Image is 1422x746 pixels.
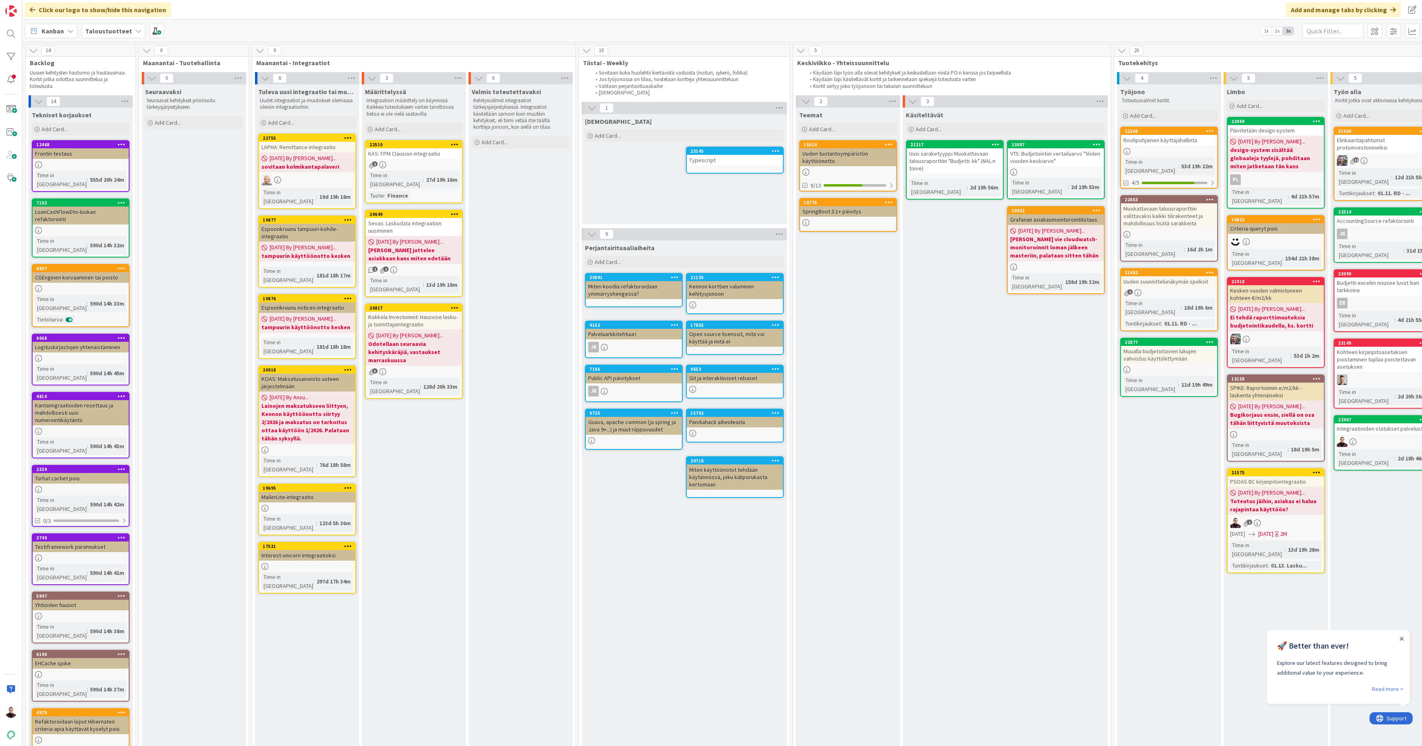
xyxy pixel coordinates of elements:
[686,273,784,314] a: 21135Kennon korttien valuminen kehitysjonoon
[1228,236,1324,247] div: MH
[1354,157,1359,163] span: 11
[586,321,682,339] div: 4152Palveluarkkitehtuuri
[262,338,313,356] div: Time in [GEOGRAPHIC_DATA]
[800,148,896,166] div: Uuden tuotantoympäristön käyttöönotto
[1121,276,1217,287] div: Uuden suunnittelunäkymän speksit
[35,295,87,312] div: Time in [GEOGRAPHIC_DATA]
[262,252,353,260] b: tampuurin käyttöönotto kesken
[690,366,783,372] div: 9653
[259,295,355,302] div: 19876
[262,188,316,206] div: Time in [GEOGRAPHIC_DATA]
[366,304,462,312] div: 20817
[368,276,423,294] div: Time in [GEOGRAPHIC_DATA]
[259,224,355,242] div: Espoonkruunu tampuuri-kohde-integraatio
[36,142,129,147] div: 12468
[1121,269,1217,287] div: 21682Uuden suunnittelunäkymän speksit
[32,198,130,257] a: 7103LoanCashFlowDto-luokan refaktorointiTime in [GEOGRAPHIC_DATA]:590d 14h 32m
[804,200,896,205] div: 10776
[687,274,783,281] div: 21135
[259,175,355,185] div: NG
[259,142,355,152] div: LAPHA: Remittance integraatio
[87,241,88,250] span: :
[1227,277,1325,368] a: 21918Kesken vuoden valmistuneen kohteen €/m2/kk[DATE] By [PERSON_NAME]...Ei tehdä raporttimuutoks...
[1125,270,1217,275] div: 21682
[268,119,294,126] span: Add Card...
[585,321,683,358] a: 4152PalveluarkkitehtuuriJK
[586,274,682,299] div: 20891Miten koodia refaktoroidaan ymmärryshengessä?
[1337,168,1391,186] div: Time in [GEOGRAPHIC_DATA]
[1228,174,1324,185] div: PL
[687,321,783,347] div: 17855Open source lisenssit, mitä voi käyttää ja mitä ei
[686,147,784,174] a: 23145Typescript
[687,329,783,347] div: Open source lisenssit, mitä voi käyttää ja mitä ei
[916,125,942,133] span: Add Card...
[588,342,599,352] div: JK
[1179,162,1215,171] div: 53d 19h 22m
[1130,112,1156,119] span: Add Card...
[907,148,1003,174] div: Uusi saraketyyppi Muokattavaan talousraporttiin "Budjetti: kk" (NAL:n toive)
[686,365,784,398] a: 9653Git ja interaktiiviset rebaset
[366,141,462,148] div: 22510
[1230,174,1241,185] div: PL
[259,134,355,142] div: 22755
[368,246,459,262] b: [PERSON_NAME] juttelee asiakkaan kans miten edetään
[270,243,336,252] span: [DATE] By [PERSON_NAME]...
[690,322,783,328] div: 17855
[1121,196,1217,203] div: 22653
[1231,279,1324,284] div: 21918
[1062,277,1063,286] span: :
[376,331,443,340] span: [DATE] By [PERSON_NAME]...
[88,241,126,250] div: 590d 14h 32m
[967,183,968,192] span: :
[687,147,783,165] div: 23145Typescript
[686,321,784,355] a: 17855Open source lisenssit, mitä voi käyttää ja mitä ei
[62,315,64,324] span: :
[1238,305,1305,313] span: [DATE] By [PERSON_NAME]...
[589,322,682,328] div: 4152
[259,134,355,152] div: 22755LAPHA: Remittance integraatio
[366,218,462,236] div: Sevas: Laskudata integraation uusiminen
[1283,254,1321,263] div: 154d 21h 38m
[800,141,896,148] div: 15614
[1132,178,1139,187] span: 4/5
[1181,303,1182,312] span: :
[800,199,896,206] div: 10776
[385,191,410,200] div: Finance
[258,294,356,359] a: 19876Espoonkruunu notices-integraatio[DATE] By [PERSON_NAME]...tampuurin käyttöönotto keskenTime ...
[1018,227,1085,235] span: [DATE] By [PERSON_NAME]...
[1121,196,1217,229] div: 22653Muokattavaan talousraporttiin valittavaksi kaikki tilirakenteet ja mahdollisuus lisätä sarak...
[804,142,896,147] div: 15614
[1007,140,1105,199] a: 23087VTS: Budjetointiin vertailuarvo "Viiden vuoden keskiarvo"Time in [GEOGRAPHIC_DATA]:2d 19h 53m
[811,181,821,190] span: 8/13
[259,302,355,313] div: Espoonkruunu notices-integraatio
[383,266,389,272] span: 1
[33,334,129,352] div: 6068Logituskirjastojen yhtenäistäminen
[595,258,621,266] span: Add Card...
[33,141,129,148] div: 12468
[259,366,355,392] div: 20918KOAS: Maksatusaineisto uuteen järjestelmään
[1290,351,1292,360] span: :
[1228,285,1324,303] div: Kesken vuoden valmistuneen kohteen €/m2/kk
[368,171,423,189] div: Time in [GEOGRAPHIC_DATA]
[690,275,783,280] div: 21135
[968,183,1000,192] div: 2d 19h 56m
[259,295,355,313] div: 19876Espoonkruunu notices-integraatio
[35,364,87,382] div: Time in [GEOGRAPHIC_DATA]
[258,216,356,288] a: 19877Espoonkruunu tampuuri-kohde-integraatio[DATE] By [PERSON_NAME]...tampuurin käyttöönotto kesk...
[586,274,682,281] div: 20891
[42,26,64,36] span: Kanban
[1162,319,1199,328] div: 01.11. RD - ...
[1337,229,1347,239] div: JK
[1008,141,1104,166] div: 23087VTS: Budjetointiin vertailuarvo "Viiden vuoden keskiarvo"
[1120,338,1218,397] a: 22877Muualla budjetoitavien lukujen vahvistus käyttöliittymäänTime in [GEOGRAPHIC_DATA]:11d 19h 49m
[687,321,783,329] div: 17855
[1121,128,1217,135] div: 22268
[1228,278,1324,285] div: 21918
[366,304,462,330] div: 20817Kokkola Investoinnit: Hausvise lasku- ja toimittajaintegraatio
[88,369,126,378] div: 590d 14h 45m
[1120,195,1218,262] a: 22653Muokattavaan talousraporttiin valittavaksi kaikki tilirakenteet ja mahdollisuus lisätä sarak...
[1008,207,1104,225] div: 20432Grafanan asiakasmonitorointilistaus
[365,304,463,399] a: 20817Kokkola Investoinnit: Hausvise lasku- ja toimittajaintegraatio[DATE] By [PERSON_NAME]...Odot...
[1011,208,1104,213] div: 20432
[1230,236,1241,247] img: MH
